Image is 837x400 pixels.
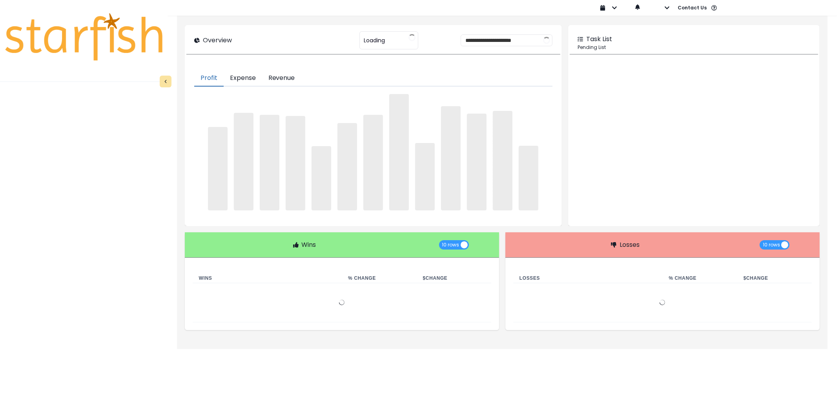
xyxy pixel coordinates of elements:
[194,70,224,87] button: Profit
[389,94,409,210] span: ‌
[363,115,383,210] span: ‌
[208,127,228,210] span: ‌
[337,123,357,210] span: ‌
[578,44,810,51] p: Pending List
[586,34,612,44] p: Task List
[203,36,232,45] p: Overview
[513,273,663,283] th: Losses
[442,240,460,250] span: 10 rows
[737,273,812,283] th: $ Change
[493,111,512,210] span: ‌
[620,240,640,250] p: Losses
[342,273,416,283] th: % Change
[302,240,316,250] p: Wins
[286,116,305,210] span: ‌
[260,115,279,210] span: ‌
[262,70,301,87] button: Revenue
[519,146,538,210] span: ‌
[417,273,491,283] th: $ Change
[763,240,780,250] span: 10 rows
[467,114,487,210] span: ‌
[662,273,737,283] th: % Change
[234,113,253,210] span: ‌
[193,273,342,283] th: Wins
[312,146,331,210] span: ‌
[224,70,262,87] button: Expense
[441,106,461,210] span: ‌
[364,32,385,49] span: Loading
[415,143,435,210] span: ‌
